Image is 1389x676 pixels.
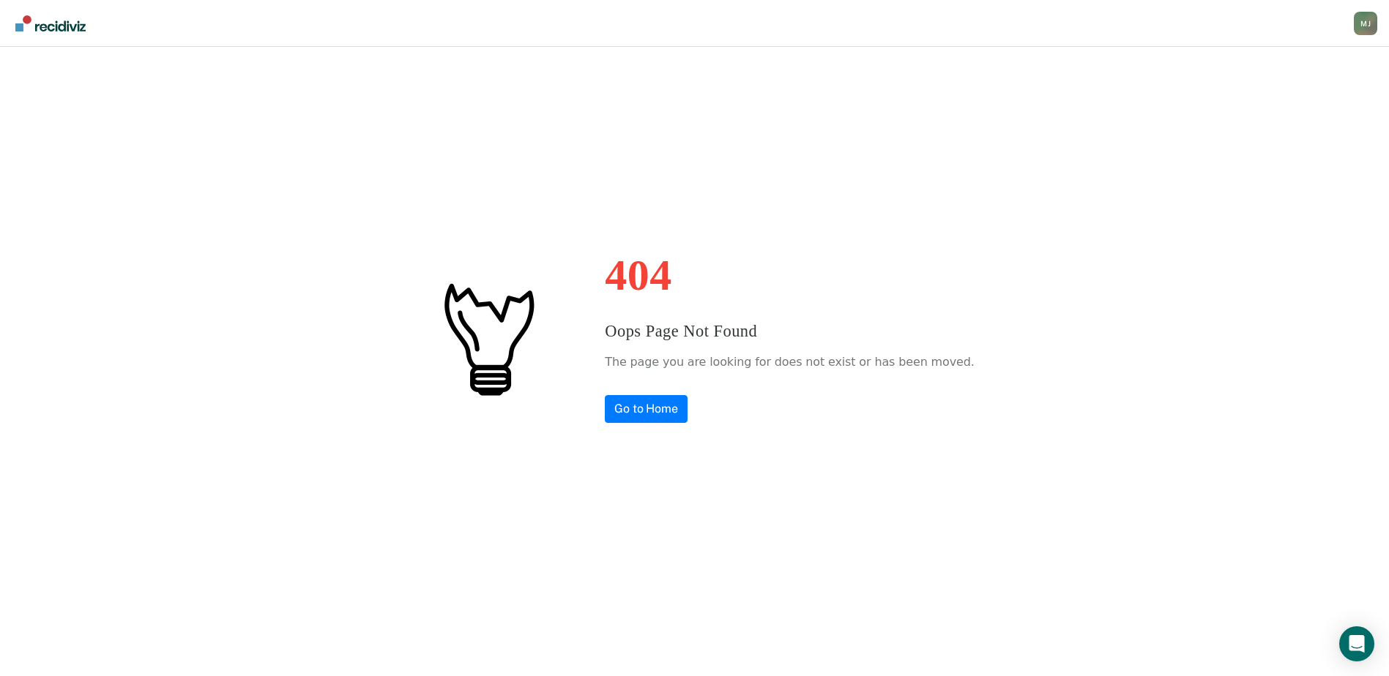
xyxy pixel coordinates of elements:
[605,395,688,423] a: Go to Home
[414,265,561,411] img: #
[1339,626,1374,661] div: Open Intercom Messenger
[605,253,974,297] h1: 404
[605,319,974,344] h3: Oops Page Not Found
[605,351,974,373] p: The page you are looking for does not exist or has been moved.
[1354,12,1377,35] button: Profile dropdown button
[1354,12,1377,35] div: M J
[15,15,86,31] img: Recidiviz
